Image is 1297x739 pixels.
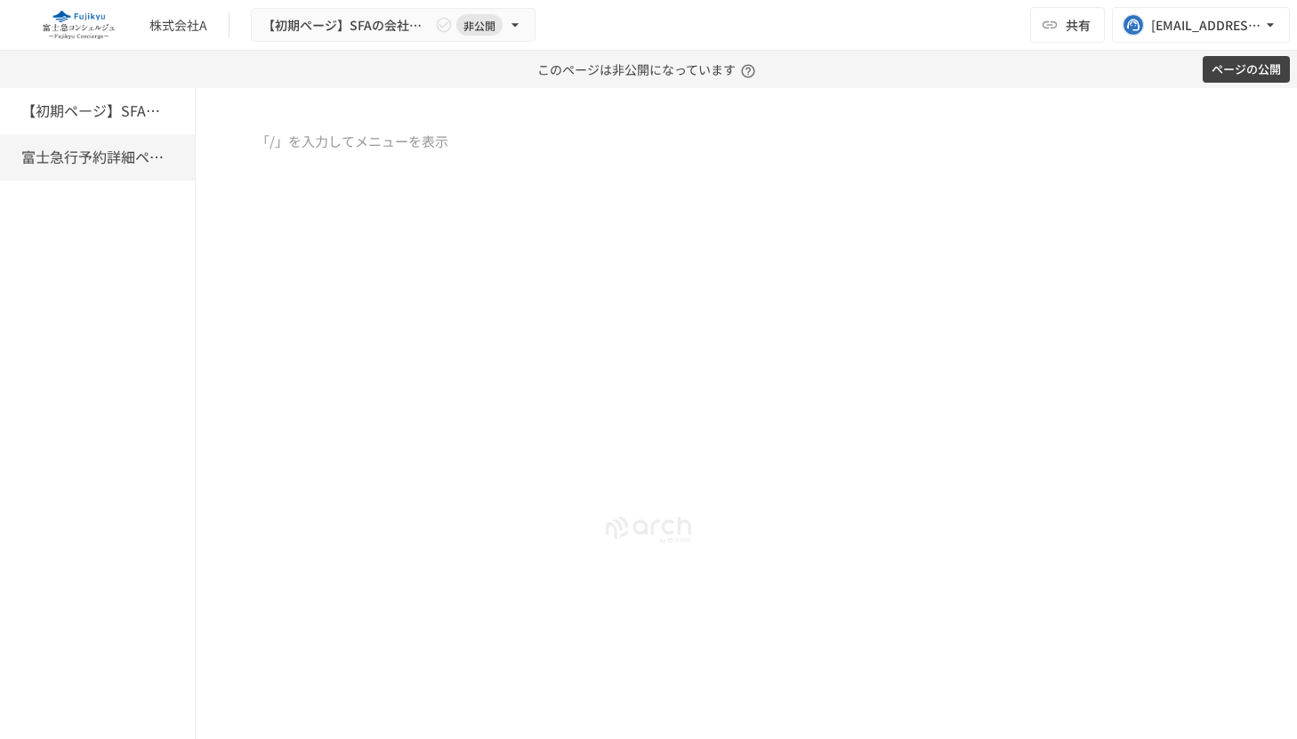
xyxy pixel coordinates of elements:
[1151,14,1261,36] div: [EMAIL_ADDRESS][DOMAIN_NAME]
[1066,15,1091,35] span: 共有
[1030,7,1105,43] button: 共有
[21,100,164,123] h6: 【初期ページ】SFAの会社同期
[456,16,503,35] span: 非公開
[1112,7,1290,43] button: [EMAIL_ADDRESS][DOMAIN_NAME]
[1203,56,1290,84] button: ページの公開
[21,11,135,39] img: eQeGXtYPV2fEKIA3pizDiVdzO5gJTl2ahLbsPaD2E4R
[149,16,207,35] div: 株式会社A
[21,146,164,169] h6: 富士急行予約詳細ページ
[262,14,431,36] span: 【初期ページ】SFAの会社同期
[251,8,536,43] button: 【初期ページ】SFAの会社同期非公開
[537,51,761,88] p: このページは非公開になっています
